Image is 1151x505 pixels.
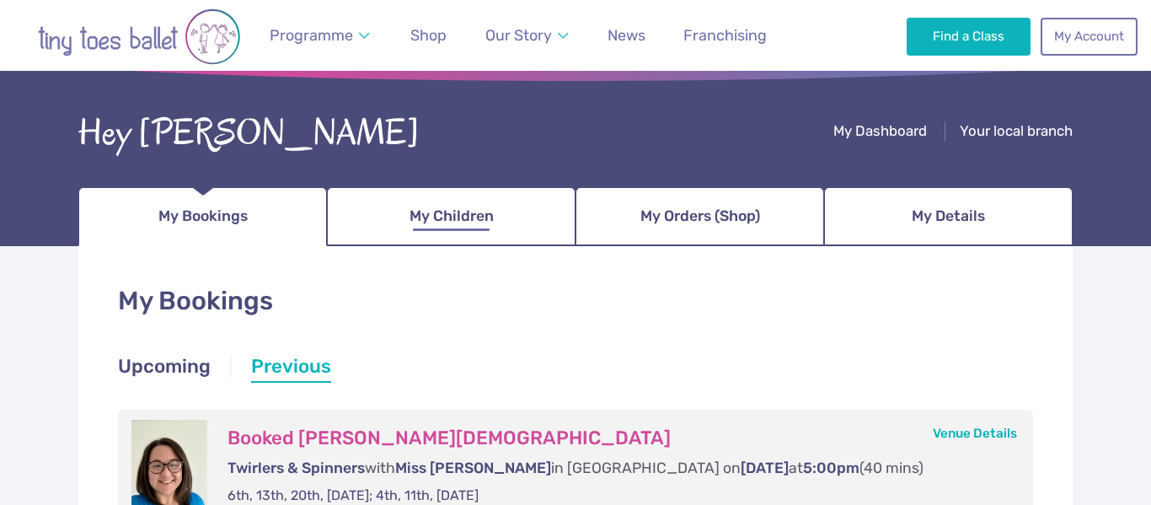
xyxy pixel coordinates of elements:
span: [DATE] [741,459,789,476]
p: with in [GEOGRAPHIC_DATA] on at (40 mins) [228,458,999,479]
a: Venue Details [933,426,1017,441]
span: My Bookings [158,201,248,231]
a: Find a Class [907,18,1031,55]
div: Hey [PERSON_NAME] [78,107,420,159]
span: 5:00pm [803,459,859,476]
span: Miss [PERSON_NAME] [395,459,551,476]
a: Shop [403,17,454,55]
span: My Orders (Shop) [640,201,760,231]
span: My Details [912,201,985,231]
p: 6th, 13th, 20th, [DATE]; 4th, 11th, [DATE] [228,486,999,505]
h3: Booked [PERSON_NAME][DEMOGRAPHIC_DATA] [228,427,999,450]
span: Programme [270,26,353,44]
span: Your local branch [960,122,1073,139]
a: My Bookings [78,187,327,246]
a: My Details [824,187,1073,246]
a: My Orders (Shop) [575,187,824,246]
a: Programme [262,17,378,55]
span: My Children [410,201,494,231]
img: tiny toes ballet [21,8,257,64]
span: Twirlers & Spinners [228,459,365,476]
span: News [608,26,645,44]
a: News [600,17,653,55]
span: Our Story [485,26,552,44]
h1: My Bookings [118,283,1033,320]
a: My Children [327,187,575,246]
span: Shop [410,26,447,44]
a: My Account [1041,18,1137,55]
a: My Dashboard [833,122,927,143]
span: Franchising [683,26,767,44]
a: Our Story [478,17,577,55]
a: Your local branch [960,122,1073,143]
span: My Dashboard [833,122,927,139]
a: Franchising [676,17,774,55]
a: Upcoming [118,353,211,384]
